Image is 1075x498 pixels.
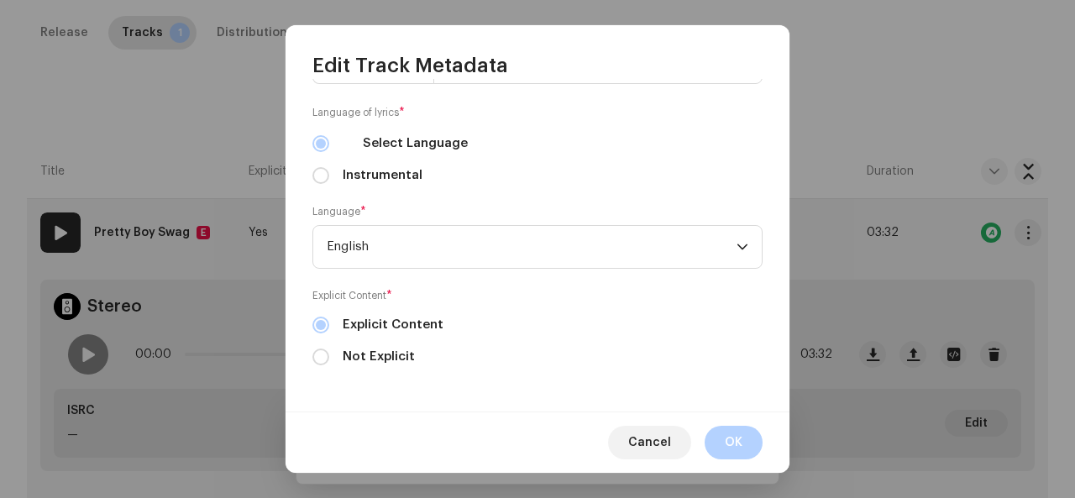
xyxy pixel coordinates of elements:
[343,316,443,334] label: Explicit Content
[363,134,468,153] label: Select Language
[628,426,671,459] span: Cancel
[343,348,415,366] label: Not Explicit
[705,426,763,459] button: OK
[312,205,366,218] label: Language
[608,426,691,459] button: Cancel
[737,226,748,268] div: dropdown trigger
[343,166,422,185] label: Instrumental
[312,289,763,302] label: Explicit Content
[725,426,742,459] span: OK
[312,52,508,79] span: Edit Track Metadata
[327,226,737,268] span: English
[312,104,399,121] small: Language of lyrics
